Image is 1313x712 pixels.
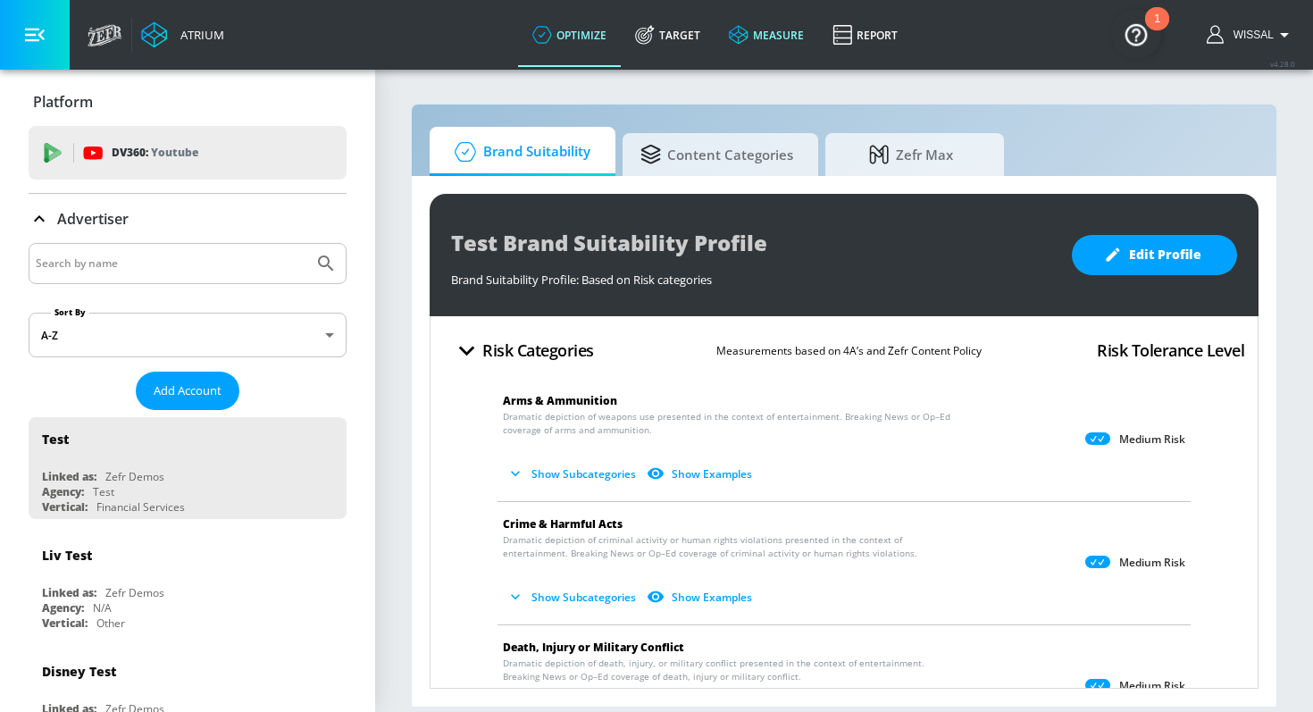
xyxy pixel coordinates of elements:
p: Advertiser [57,209,129,229]
p: Platform [33,92,93,112]
span: Zefr Max [843,133,979,176]
span: Brand Suitability [447,130,590,173]
div: TestLinked as:Zefr DemosAgency:TestVertical:Financial Services [29,417,347,519]
span: Content Categories [640,133,793,176]
button: Risk Categories [444,330,601,372]
div: Test [42,431,69,448]
a: optimize [518,3,621,67]
h4: Risk Tolerance Level [1097,338,1244,363]
button: Open Resource Center, 1 new notification [1111,9,1161,59]
div: Liv TestLinked as:Zefr DemosAgency:N/AVertical:Other [29,533,347,635]
span: Add Account [154,381,222,401]
div: Financial Services [96,499,185,515]
h4: Risk Categories [482,338,594,363]
button: Show Subcategories [503,459,643,489]
p: Medium Risk [1119,679,1185,693]
div: Linked as: [42,469,96,484]
span: Edit Profile [1108,244,1201,266]
p: Measurements based on 4A’s and Zefr Content Policy [716,341,982,360]
p: Medium Risk [1119,432,1185,447]
div: Brand Suitability Profile: Based on Risk categories [451,263,1054,288]
div: Atrium [173,27,224,43]
div: Agency: [42,484,84,499]
button: Show Examples [643,459,759,489]
span: Dramatic depiction of death, injury, or military conflict presented in the context of entertainme... [503,657,960,683]
input: Search by name [36,252,306,275]
button: Wissal [1207,24,1295,46]
label: Sort By [51,306,89,318]
span: Death, Injury or Military Conflict [503,640,684,655]
span: login as: wissal.elhaddaoui@zefr.com [1226,29,1274,41]
a: Atrium [141,21,224,48]
div: N/A [93,600,112,616]
div: Zefr Demos [105,585,164,600]
p: DV360: [112,143,198,163]
button: Show Examples [643,582,759,612]
div: Vertical: [42,499,88,515]
span: Dramatic depiction of criminal activity or human rights violations presented in the context of en... [503,533,960,560]
div: Zefr Demos [105,469,164,484]
div: Platform [29,77,347,127]
a: Target [621,3,715,67]
a: Report [818,3,912,67]
div: Other [96,616,125,631]
span: Crime & Harmful Acts [503,516,623,532]
div: Linked as: [42,585,96,600]
div: 1 [1154,19,1160,42]
a: measure [715,3,818,67]
p: Youtube [151,143,198,162]
div: Test [93,484,114,499]
div: A-Z [29,313,347,357]
div: DV360: Youtube [29,126,347,180]
span: Dramatic depiction of weapons use presented in the context of entertainment. Breaking News or Op–... [503,410,960,437]
div: Liv Test [42,547,92,564]
div: Agency: [42,600,84,616]
div: Vertical: [42,616,88,631]
button: Edit Profile [1072,235,1237,275]
div: Advertiser [29,194,347,244]
span: Arms & Ammunition [503,393,617,408]
button: Add Account [136,372,239,410]
p: Medium Risk [1119,556,1185,570]
span: v 4.28.0 [1270,59,1295,69]
div: Disney Test [42,663,116,680]
button: Show Subcategories [503,582,643,612]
